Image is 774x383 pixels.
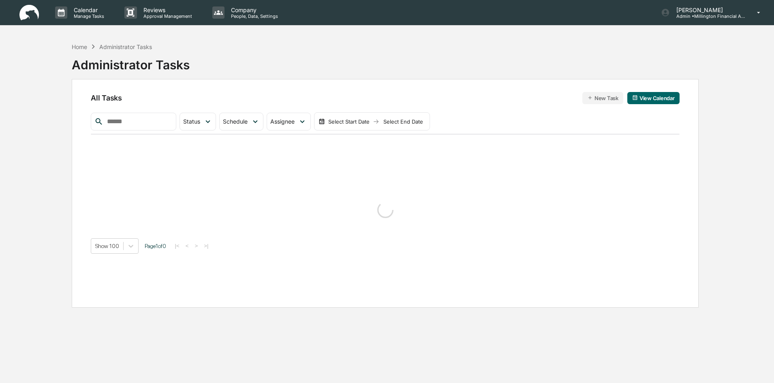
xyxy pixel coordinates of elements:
[582,92,623,104] button: New Task
[72,43,87,50] div: Home
[99,43,152,50] div: Administrator Tasks
[627,92,680,104] button: View Calendar
[67,6,108,13] p: Calendar
[183,118,200,125] span: Status
[137,6,196,13] p: Reviews
[632,95,638,101] img: calendar
[670,13,745,19] p: Admin • Millington Financial Advisors, LLC
[91,94,122,102] span: All Tasks
[225,13,282,19] p: People, Data, Settings
[319,118,325,125] img: calendar
[670,6,745,13] p: [PERSON_NAME]
[223,118,248,125] span: Schedule
[145,243,166,249] span: Page 1 of 0
[183,242,191,249] button: <
[201,242,211,249] button: >|
[225,6,282,13] p: Company
[19,5,39,21] img: logo
[67,13,108,19] p: Manage Tasks
[381,118,425,125] div: Select End Date
[172,242,182,249] button: |<
[137,13,196,19] p: Approval Management
[192,242,201,249] button: >
[270,118,295,125] span: Assignee
[373,118,379,125] img: arrow right
[72,51,190,72] div: Administrator Tasks
[327,118,371,125] div: Select Start Date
